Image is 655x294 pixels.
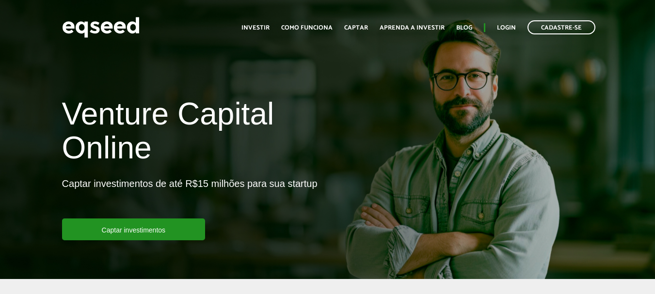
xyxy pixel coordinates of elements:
img: EqSeed [62,15,140,40]
p: Captar investimentos de até R$15 milhões para sua startup [62,178,318,218]
h1: Venture Capital Online [62,97,320,170]
a: Blog [456,25,472,31]
a: Captar [344,25,368,31]
a: Como funciona [281,25,333,31]
a: Investir [241,25,270,31]
a: Aprenda a investir [380,25,445,31]
a: Captar investimentos [62,218,206,240]
a: Cadastre-se [527,20,595,34]
a: Login [497,25,516,31]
